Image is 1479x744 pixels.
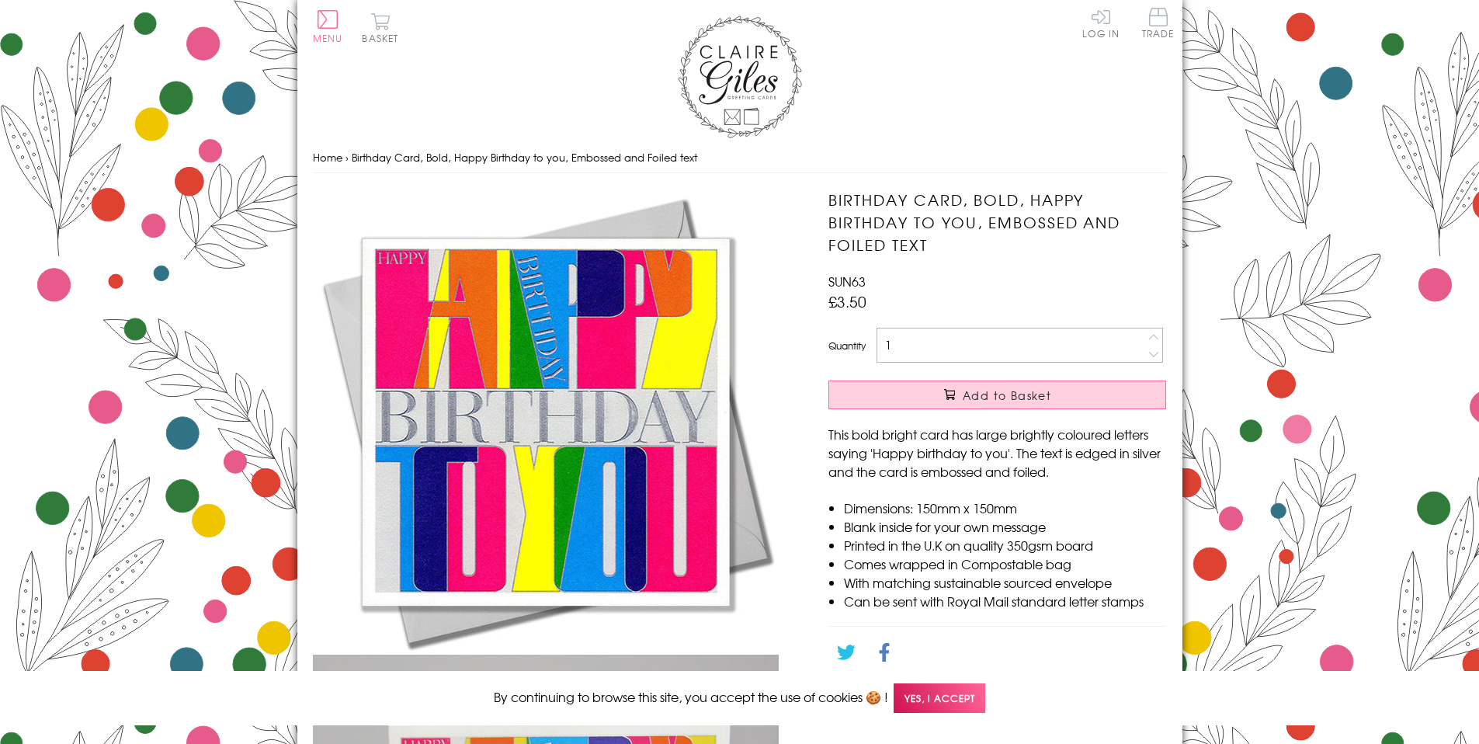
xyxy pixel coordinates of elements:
img: Birthday Card, Bold, Happy Birthday to you, Embossed and Foiled text [313,189,779,655]
li: Printed in the U.K on quality 350gsm board [844,536,1166,555]
span: › [345,150,349,165]
a: Trade [1142,8,1175,41]
a: Log In [1082,8,1120,38]
button: Add to Basket [828,381,1166,409]
span: SUN63 [828,272,866,290]
img: Claire Giles Greetings Cards [678,16,802,138]
nav: breadcrumbs [313,142,1167,174]
a: Home [313,150,342,165]
li: Can be sent with Royal Mail standard letter stamps [844,592,1166,610]
span: Yes, I accept [894,683,985,714]
label: Quantity [828,339,866,353]
button: Basket [359,12,402,43]
li: Dimensions: 150mm x 150mm [844,499,1166,517]
li: Blank inside for your own message [844,517,1166,536]
li: With matching sustainable sourced envelope [844,573,1166,592]
span: Add to Basket [963,388,1051,403]
button: Menu [313,10,343,43]
span: Birthday Card, Bold, Happy Birthday to you, Embossed and Foiled text [352,150,697,165]
span: Trade [1142,8,1175,38]
span: Menu [313,31,343,45]
h1: Birthday Card, Bold, Happy Birthday to you, Embossed and Foiled text [828,189,1166,256]
li: Comes wrapped in Compostable bag [844,555,1166,573]
p: This bold bright card has large brightly coloured letters saying 'Happy birthday to you'. The tex... [828,425,1166,481]
span: £3.50 [828,290,866,312]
